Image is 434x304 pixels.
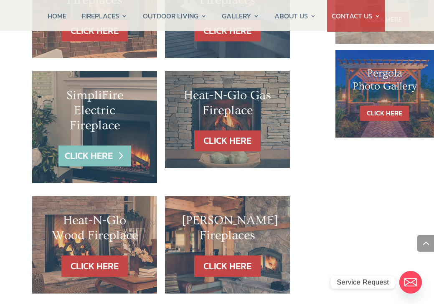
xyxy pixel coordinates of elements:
[194,130,261,152] a: CLICK HERE
[399,271,422,294] a: Email
[182,88,273,122] h2: Heat-N-Glo Gas Fireplace
[182,213,273,247] h2: [PERSON_NAME] Fireplaces
[49,213,140,247] h2: Heat-N-Glo Wood Fireplace
[360,106,409,121] a: CLICK HERE
[61,255,128,277] a: CLICK HERE
[352,67,417,97] h1: Pergola Photo Gallery
[58,146,131,167] a: CLICK HERE
[194,255,261,277] a: CLICK HERE
[49,88,140,137] h2: SimpliFire Electric Fireplace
